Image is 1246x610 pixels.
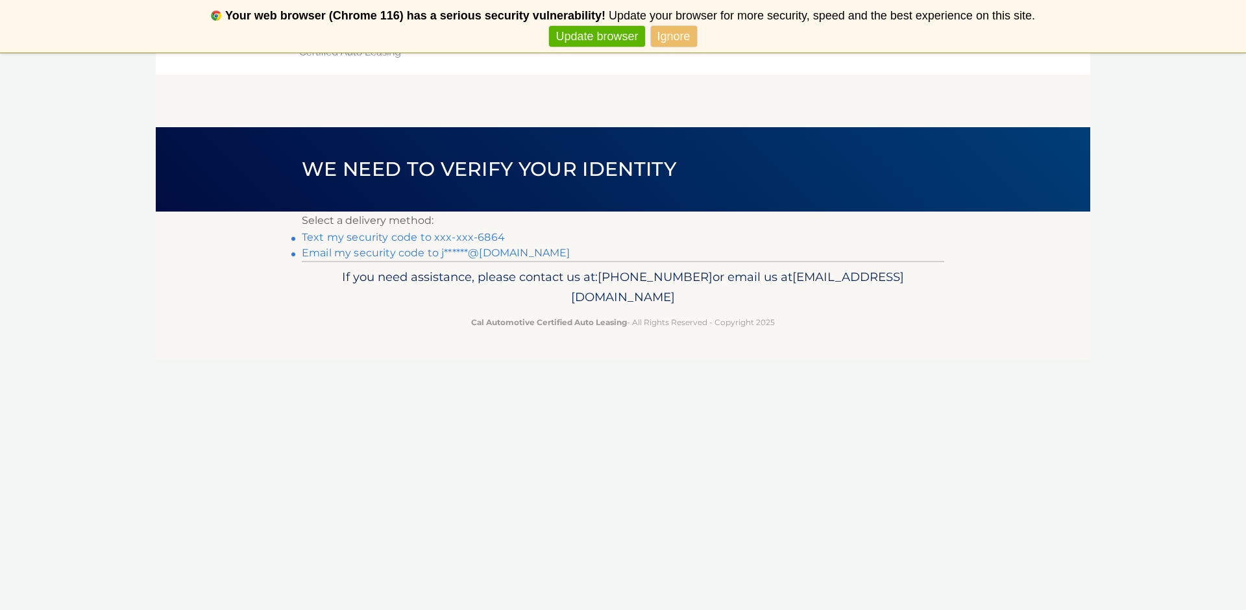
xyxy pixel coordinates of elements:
[310,315,936,329] p: - All Rights Reserved - Copyright 2025
[609,9,1035,22] span: Update your browser for more security, speed and the best experience on this site.
[302,231,505,243] a: Text my security code to xxx-xxx-6864
[598,269,713,284] span: [PHONE_NUMBER]
[302,212,944,230] p: Select a delivery method:
[471,317,627,327] strong: Cal Automotive Certified Auto Leasing
[310,267,936,308] p: If you need assistance, please contact us at: or email us at
[651,26,697,47] a: Ignore
[302,157,676,181] span: We need to verify your identity
[302,247,570,259] a: Email my security code to j******@[DOMAIN_NAME]
[549,26,644,47] a: Update browser
[225,9,605,22] b: Your web browser (Chrome 116) has a serious security vulnerability!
